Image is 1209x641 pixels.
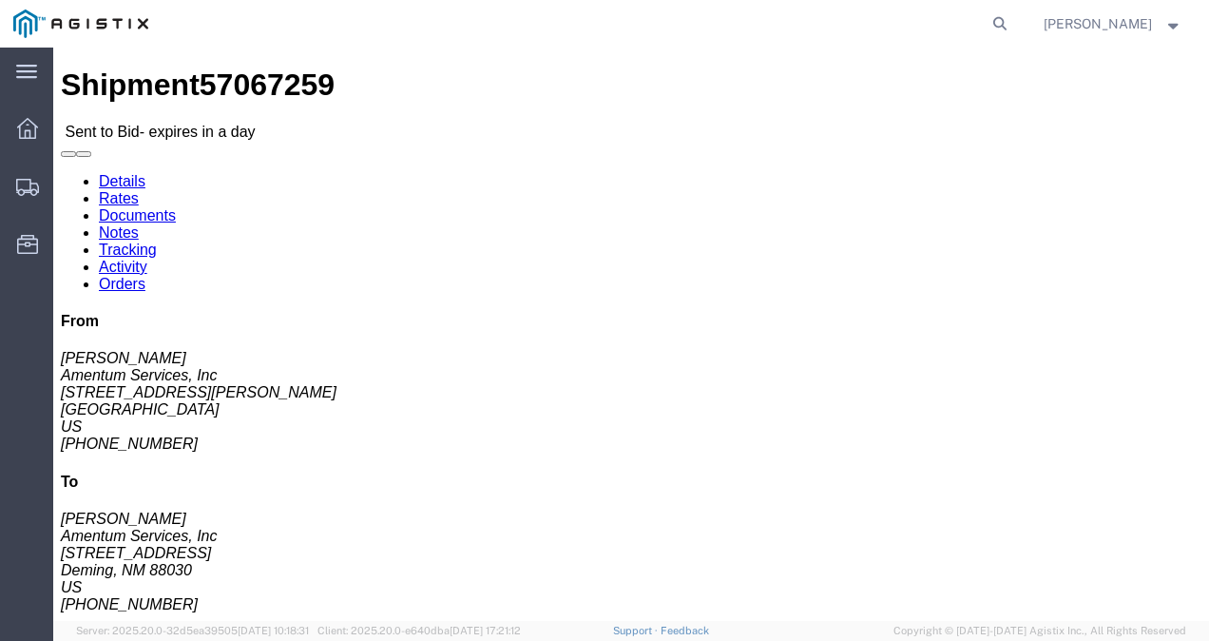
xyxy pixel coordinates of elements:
span: Server: 2025.20.0-32d5ea39505 [76,625,309,636]
span: Client: 2025.20.0-e640dba [317,625,521,636]
a: Feedback [661,625,709,636]
button: [PERSON_NAME] [1043,12,1183,35]
a: Support [613,625,661,636]
span: [DATE] 10:18:31 [238,625,309,636]
iframe: FS Legacy Container [53,48,1209,621]
span: [DATE] 17:21:12 [450,625,521,636]
span: Margeaux Komornik [1044,13,1152,34]
span: Copyright © [DATE]-[DATE] Agistix Inc., All Rights Reserved [893,623,1186,639]
img: logo [13,10,148,38]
